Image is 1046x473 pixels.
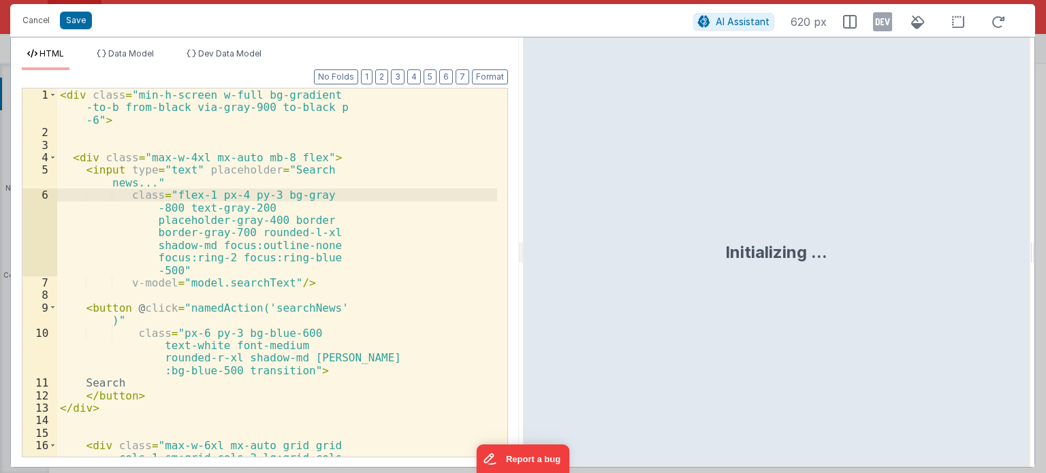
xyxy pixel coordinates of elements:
div: 11 [22,376,57,389]
div: 1 [22,88,57,126]
div: 4 [22,151,57,163]
div: 10 [22,327,57,377]
div: Initializing ... [725,242,827,263]
button: Cancel [16,11,57,30]
span: Data Model [108,48,154,59]
div: 9 [22,301,57,327]
div: 13 [22,402,57,414]
div: 7 [22,276,57,289]
button: 7 [456,69,469,84]
button: 5 [424,69,437,84]
button: 1 [361,69,373,84]
button: Save [60,12,92,29]
iframe: Marker.io feedback button [477,444,570,473]
span: 620 px [791,14,827,30]
button: AI Assistant [693,13,774,31]
div: 15 [22,427,57,439]
div: 14 [22,414,57,426]
div: 6 [22,189,57,276]
span: AI Assistant [716,16,770,27]
span: HTML [39,48,64,59]
div: 3 [22,139,57,151]
div: 5 [22,163,57,189]
button: 2 [375,69,388,84]
div: 12 [22,389,57,402]
button: 3 [391,69,405,84]
button: 4 [407,69,421,84]
div: 2 [22,126,57,138]
button: Format [472,69,508,84]
button: 6 [439,69,453,84]
div: 8 [22,289,57,301]
button: No Folds [314,69,358,84]
span: Dev Data Model [198,48,261,59]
